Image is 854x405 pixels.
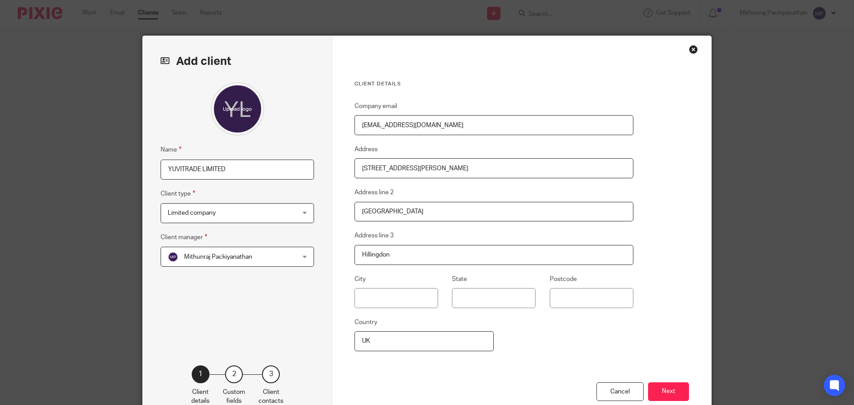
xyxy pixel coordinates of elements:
[225,365,243,383] div: 2
[354,80,633,88] h3: Client details
[168,210,216,216] span: Limited company
[354,145,378,154] label: Address
[354,275,366,284] label: City
[689,45,698,54] div: Close this dialog window
[168,252,178,262] img: svg%3E
[354,318,377,327] label: Country
[596,382,644,401] div: Cancel
[262,365,280,383] div: 3
[354,188,394,197] label: Address line 2
[648,382,689,401] button: Next
[354,102,397,111] label: Company email
[452,275,467,284] label: State
[354,231,394,240] label: Address line 3
[192,365,209,383] div: 1
[161,232,207,242] label: Client manager
[161,188,195,199] label: Client type
[161,54,314,69] h2: Add client
[184,254,252,260] span: Mithunraj Packiyanathan
[161,144,181,155] label: Name
[550,275,577,284] label: Postcode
